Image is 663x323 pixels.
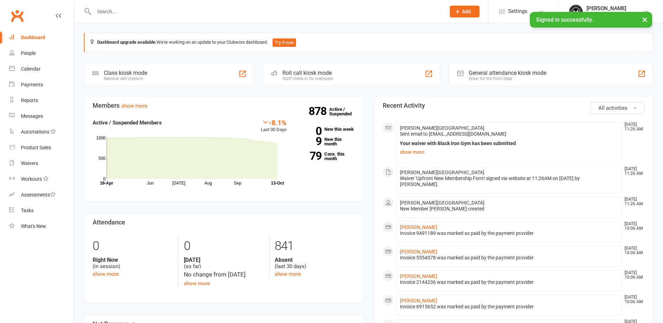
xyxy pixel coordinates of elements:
[329,102,360,121] a: 878Active / Suspended
[569,5,583,19] img: thumb_image1623296242.png
[21,98,38,103] div: Reports
[586,12,626,18] div: Black Iron Gym
[282,76,333,81] div: Staff check-in for members
[93,257,173,263] strong: Right Now
[297,126,322,136] strong: 0
[9,30,74,45] a: Dashboard
[400,230,619,236] div: Invoice 9491189 was marked as paid by the payment provider
[21,129,49,135] div: Automations
[104,70,147,76] div: Class kiosk mode
[400,125,484,131] span: [PERSON_NAME][GEOGRAPHIC_DATA]
[297,152,355,161] a: 79Canx. this month
[400,249,437,254] a: [PERSON_NAME]
[9,93,74,108] a: Reports
[21,145,51,150] div: Product Sales
[508,3,527,19] span: Settings
[8,7,26,24] a: Clubworx
[84,33,653,52] div: We're working on an update to your Clubworx dashboard.
[9,203,74,218] a: Tasks
[9,61,74,77] a: Calendar
[9,77,74,93] a: Payments
[21,35,45,40] div: Dashboard
[469,76,546,81] div: Great for the front desk
[93,257,173,270] div: (in session)
[297,151,322,161] strong: 79
[21,50,36,56] div: People
[93,271,119,277] a: show more
[9,187,74,203] a: Assessments
[400,131,506,137] span: Sent email to [EMAIL_ADDRESS][DOMAIN_NAME]
[93,236,173,257] div: 0
[184,257,264,263] strong: [DATE]
[400,141,619,146] div: Your waiver with Black Iron Gym has been submitted
[400,255,619,261] div: Invoice 5554078 was marked as paid by the payment provider
[400,279,619,285] div: Invoice 2144236 was marked as paid by the payment provider
[184,236,264,257] div: 0
[184,280,210,287] a: show more
[536,16,593,23] span: Signed in successfully.
[121,103,147,109] a: show more
[275,271,301,277] a: show more
[297,137,355,146] a: 9New this month
[297,136,322,146] strong: 9
[383,102,645,109] h3: Recent Activity
[621,271,644,280] time: [DATE] 10:06 AM
[21,192,56,198] div: Assessments
[9,156,74,171] a: Waivers
[282,70,333,76] div: Roll call kiosk mode
[184,270,264,279] div: No change from [DATE]
[309,106,329,116] strong: 878
[9,218,74,234] a: What's New
[400,200,484,206] span: [PERSON_NAME][GEOGRAPHIC_DATA]
[9,171,74,187] a: Workouts
[184,257,264,270] div: (so far)
[469,70,546,76] div: General attendance kiosk mode
[93,219,355,226] h3: Attendance
[9,124,74,140] a: Automations
[21,113,43,119] div: Messages
[275,257,355,270] div: (last 30 days)
[21,160,38,166] div: Waivers
[621,197,644,206] time: [DATE] 11:26 AM
[9,45,74,61] a: People
[9,108,74,124] a: Messages
[9,140,74,156] a: Product Sales
[621,222,644,231] time: [DATE] 10:06 AM
[598,105,627,111] span: All activities
[400,175,619,187] div: Waiver 'Upfront New Membership Form' signed via website at 11:26AM on [DATE] by [PERSON_NAME].
[92,7,441,16] input: Search...
[450,6,480,17] button: Add
[400,298,437,303] a: [PERSON_NAME]
[400,206,619,212] div: New Member [PERSON_NAME] created
[400,170,484,175] span: [PERSON_NAME][GEOGRAPHIC_DATA]
[261,119,287,126] div: -8.1%
[21,223,46,229] div: What's New
[621,167,644,176] time: [DATE] 11:26 AM
[21,66,41,72] div: Calendar
[97,40,157,45] strong: Dashboard upgrade available:
[261,119,287,134] div: Last 30 Days
[621,295,644,304] time: [DATE] 10:06 AM
[104,76,147,81] div: Member self check-in
[21,208,34,213] div: Tasks
[21,82,43,87] div: Payments
[93,120,162,126] strong: Active / Suspended Members
[400,273,437,279] a: [PERSON_NAME]
[639,12,651,27] button: ×
[21,176,42,182] div: Workouts
[586,5,626,12] div: [PERSON_NAME]
[275,236,355,257] div: 841
[297,127,355,131] a: 0New this week
[93,102,355,109] h3: Members
[400,147,619,157] a: show more
[400,304,619,310] div: Invoice 6915652 was marked as paid by the payment provider
[590,102,644,114] button: All activities
[273,38,296,47] button: Try it now
[621,122,644,131] time: [DATE] 11:26 AM
[462,9,471,14] span: Add
[400,224,437,230] a: [PERSON_NAME]
[621,246,644,255] time: [DATE] 10:06 AM
[275,257,355,263] strong: Absent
